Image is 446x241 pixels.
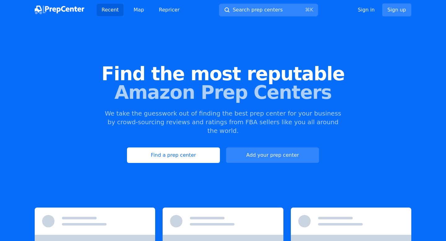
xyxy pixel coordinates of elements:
a: Map [129,4,149,16]
button: Search prep centers⌘K [219,4,318,16]
span: Find the most reputable [10,64,436,83]
a: Add your prep center [226,147,319,163]
kbd: ⌘ [305,7,310,13]
span: Search prep centers [233,6,282,14]
a: Recent [97,4,124,16]
a: Sign up [382,3,411,16]
a: Sign in [358,6,375,14]
span: Amazon Prep Centers [10,83,436,102]
kbd: K [310,7,313,13]
a: Find a prep center [127,147,220,163]
img: PrepCenter [35,6,84,14]
p: We take the guesswork out of finding the best prep center for your business by crowd-sourcing rev... [104,109,342,135]
a: Repricer [154,4,185,16]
